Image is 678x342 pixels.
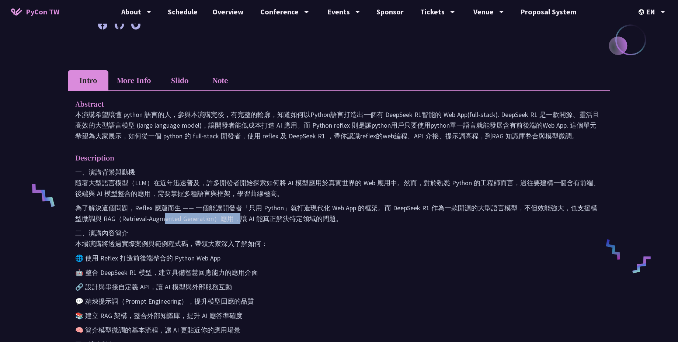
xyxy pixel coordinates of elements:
li: More Info [108,70,159,90]
p: 🧠 簡介模型微調的基本流程，讓 AI 更貼近你的應用場景 [75,325,603,335]
p: 🌐 使用 Reflex 打造前後端整合的 Python Web App [75,253,603,263]
p: Description [75,152,588,163]
img: Home icon of PyCon TW 2025 [11,8,22,15]
p: 🤖 整合 DeepSeek R1 模型，建立具備智慧回應能力的應用介面 [75,267,603,278]
a: PyCon TW [4,3,67,21]
p: 🔗 設計與串接自定義 API，讓 AI 模型與外部服務互動 [75,281,603,292]
li: Note [200,70,240,90]
span: PyCon TW [26,6,59,17]
p: 💬 精煉提示詞（Prompt Engineering），提升模型回應的品質 [75,296,603,307]
p: 為了解決這個問題，Reflex 應運而生 —— 一個能讓開發者「只用 Python」就打造現代化 Web App 的框架。而 DeepSeek R1 作為一款開源的大型語言模型，不但效能強大，也... [75,203,603,224]
p: 本演講希望讓懂 python 語言的人，參與本演講完後，有完整的輪廓，知道如何以Python語言打造出一個有 DeepSeek R1智能的 Web App(full-stack). DeepSe... [75,109,603,141]
img: Locale Icon [639,9,646,15]
p: 二、演講內容簡介 本場演講將透過實際案例與範例程式碼，帶領大家深入了解如何： [75,228,603,249]
li: Intro [68,70,108,90]
p: 一、演講背景與動機 隨著大型語言模型（LLM）在近年迅速普及，許多開發者開始探索如何將 AI 模型應用於真實世界的 Web 應用中。然而，對於熟悉 Python 的工程師而言，過往要建構一個含有... [75,167,603,199]
p: Abstract [75,99,588,109]
li: Slido [159,70,200,90]
p: 📚 建立 RAG 架構，整合外部知識庫，提升 AI 應答準確度 [75,310,603,321]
